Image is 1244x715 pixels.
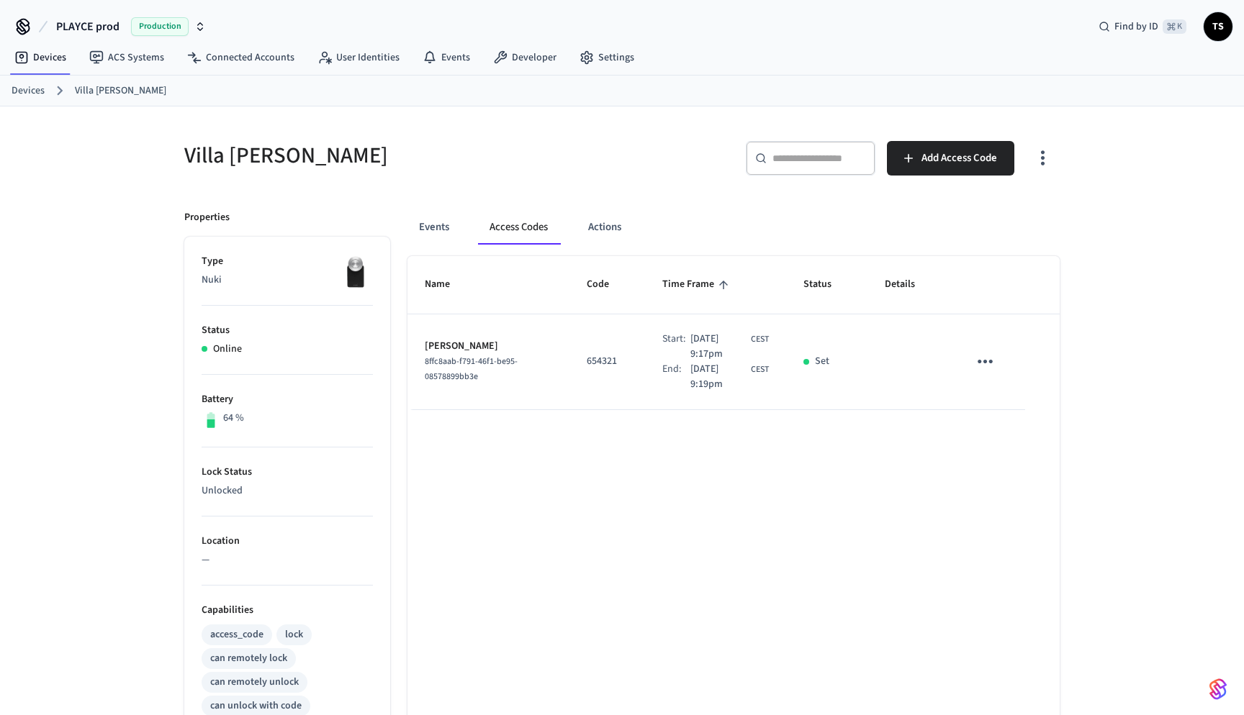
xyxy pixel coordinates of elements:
p: Lock Status [202,465,373,480]
a: Developer [482,45,568,70]
img: Nuki Smart Lock 3.0 Pro Black, Front [337,254,373,290]
span: ⌘ K [1163,19,1186,34]
table: sticky table [407,256,1060,409]
span: PLAYCE prod [56,18,120,35]
p: Capabilities [202,603,373,618]
p: Nuki [202,273,373,288]
button: Access Codes [478,210,559,245]
p: Type [202,254,373,269]
a: ACS Systems [78,45,176,70]
p: Location [202,534,373,549]
span: Status [803,273,850,296]
h5: Villa [PERSON_NAME] [184,141,613,170]
p: Online [213,342,242,357]
span: Time Frame [662,273,733,296]
div: access_code [210,627,263,642]
p: Unlocked [202,483,373,498]
span: Details [885,273,934,296]
p: 64 % [223,411,244,426]
a: User Identities [306,45,411,70]
a: Events [411,45,482,70]
button: TS [1204,12,1232,41]
p: Properties [184,210,230,225]
a: Connected Accounts [176,45,306,70]
div: End: [662,362,690,392]
span: TS [1205,14,1231,40]
div: can remotely unlock [210,675,299,690]
p: [PERSON_NAME] [425,339,552,354]
p: 654321 [587,354,628,369]
a: Settings [568,45,646,70]
div: Find by ID⌘ K [1087,14,1198,40]
div: can unlock with code [210,698,302,714]
p: Set [815,354,829,369]
div: Start: [662,332,690,362]
button: Add Access Code [887,141,1014,176]
button: Events [407,210,461,245]
a: Devices [12,83,45,99]
span: [DATE] 9:19pm [690,362,747,392]
span: 8ffc8aab-f791-46f1-be95-08578899bb3e [425,355,518,383]
span: Add Access Code [921,149,997,168]
p: Status [202,323,373,338]
span: Code [587,273,628,296]
div: Europe/Berlin [690,362,768,392]
span: CEST [751,333,769,346]
span: Name [425,273,469,296]
p: Battery [202,392,373,407]
div: lock [285,627,303,642]
div: ant example [407,210,1060,245]
img: SeamLogoGradient.69752ec5.svg [1209,678,1227,701]
span: Find by ID [1114,19,1158,34]
div: can remotely lock [210,651,287,666]
a: Devices [3,45,78,70]
p: — [202,552,373,568]
a: Villa [PERSON_NAME] [75,83,166,99]
span: [DATE] 9:17pm [690,332,747,362]
button: Actions [577,210,633,245]
div: Europe/Berlin [690,332,768,362]
span: CEST [751,363,769,376]
span: Production [131,17,189,36]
